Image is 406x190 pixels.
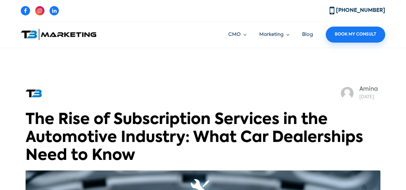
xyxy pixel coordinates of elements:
a: [DATE] [359,95,374,99]
a: Book My Consult [326,27,385,43]
a: [PHONE_NUMBER] [330,8,385,13]
a: Amina [359,86,378,92]
a: Blog [302,32,313,37]
a: Marketing [259,31,289,38]
a: CMO [228,31,246,38]
img: T3 Marketing [21,29,96,40]
h1: The Rise of Subscription Services in the Automotive Industry: What Car Dealerships Need to Know [26,111,380,165]
img: t3.png [26,89,42,97]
